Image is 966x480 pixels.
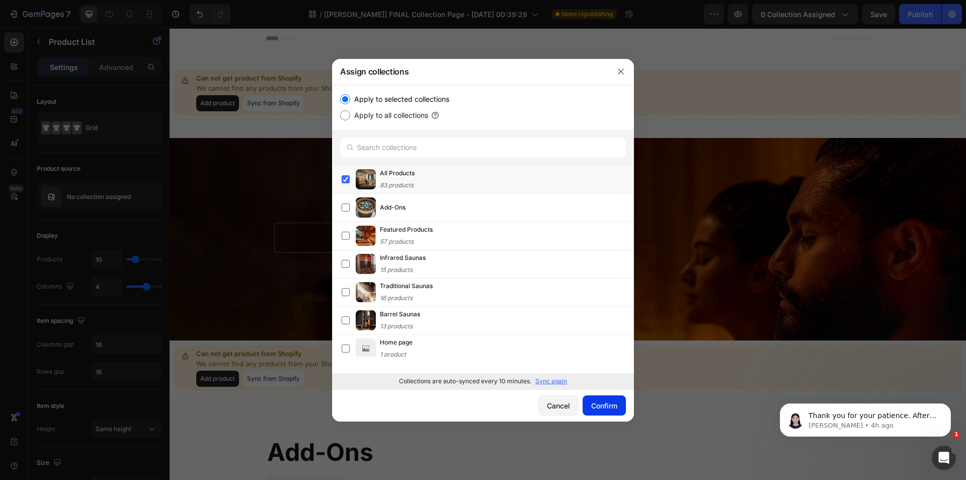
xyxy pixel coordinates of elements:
img: product-img [356,254,376,274]
span: Infrared Saunas [380,253,426,263]
div: Confirm [591,400,617,411]
span: Thank you for your patience. After thoroughly reviewing your case, this issue requires assistance... [44,29,172,167]
img: product-img [356,338,376,359]
span: 1 product [380,351,406,358]
span: Traditional Saunas [380,281,433,291]
button: Confirm [583,395,626,416]
p: We cannot find any products from your Shopify store. Please try manually syncing the data from Sh... [27,331,424,341]
label: Apply to all collections [350,109,428,121]
p: Can not get product from Shopify [27,45,424,55]
span: Home page [380,337,413,348]
p: We cannot find any products from your Shopify store. Please try manually syncing the data from Sh... [27,55,424,65]
span: Featured Products [380,225,433,235]
img: product-img [356,197,376,218]
button: Add product [27,67,69,83]
span: 83 products [380,181,414,189]
div: Assign collections [332,58,608,85]
span: Add-Ons [380,202,406,213]
p: Sync again [535,377,567,386]
span: 1 [952,431,960,439]
span: Barrel Saunas [380,309,420,319]
img: product-img [356,169,376,189]
button: Cancel [538,395,579,416]
span: 57 products [380,238,414,245]
iframe: Intercom live chat [932,446,956,470]
span: 13 products [380,322,413,330]
p: Collections are auto-synced every 10 minutes. [399,377,531,386]
div: 0 products [176,443,438,468]
p: Can not get product from Shopify [27,321,424,331]
span: 16 products [380,294,413,302]
button: Sync from Shopify [73,342,134,359]
button: Sync from Shopify [73,67,134,83]
img: product-img [356,226,376,246]
label: Apply to selected collections [350,93,449,105]
h1: add-ons [97,407,700,441]
p: Message from Alice, sent 4h ago [44,39,174,48]
span: 15 products [380,266,413,273]
div: Drop element here [227,205,281,214]
button: Add product [27,342,69,359]
div: Cancel [547,400,570,411]
img: product-img [356,310,376,330]
img: product-img [356,282,376,302]
input: Search collections [340,138,626,158]
iframe: Intercom notifications message [765,382,966,453]
span: All Products [380,168,415,178]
